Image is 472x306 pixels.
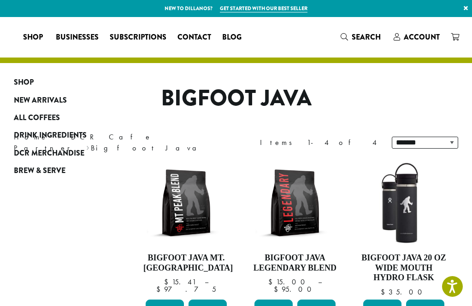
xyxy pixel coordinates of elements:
span: $ [156,284,164,294]
a: Search [335,29,388,45]
span: – [318,277,322,287]
a: Bigfoot Java 20 oz Wide Mouth Hydro Flask $35.00 [361,160,447,296]
span: Brew & Serve [14,165,65,177]
span: Account [404,32,440,42]
img: BFJ_Legendary_12oz-300x300.png [252,160,338,246]
bdi: 15.00 [268,277,309,287]
bdi: 97.75 [156,284,216,294]
a: Shop [14,74,104,91]
span: $ [164,277,172,287]
a: Drink Ingredients [14,127,104,144]
a: DCR Merchandise [14,144,104,162]
a: Get started with our best seller [220,5,307,12]
a: New Arrivals [14,91,104,109]
span: $ [381,287,389,297]
a: Shop [18,30,50,45]
span: Shop [14,77,34,88]
span: Shop [23,32,43,43]
span: New Arrivals [14,95,67,106]
span: Search [352,32,381,42]
div: Items 1-4 of 4 [260,137,378,148]
bdi: 95.00 [274,284,316,294]
bdi: 35.00 [381,287,426,297]
h1: Bigfoot Java [7,85,465,112]
span: DCR Merchandise [14,148,84,159]
a: All Coffees [14,109,104,127]
span: $ [274,284,282,294]
span: Contact [177,32,211,43]
bdi: 15.41 [164,277,196,287]
h4: Bigfoot Java Legendary Blend [252,253,338,273]
span: Blog [222,32,242,43]
a: Bigfoot Java Mt. [GEOGRAPHIC_DATA] [143,160,229,296]
span: $ [268,277,276,287]
span: – [205,277,208,287]
nav: Breadcrumb [14,132,222,154]
h4: Bigfoot Java Mt. [GEOGRAPHIC_DATA] [143,253,229,273]
img: BFJ_MtPeak_12oz-300x300.png [143,160,229,246]
h4: Bigfoot Java 20 oz Wide Mouth Hydro Flask [361,253,447,283]
span: Subscriptions [110,32,166,43]
a: Brew & Serve [14,162,104,179]
img: LO2867-BFJ-Hydro-Flask-20oz-WM-wFlex-Sip-Lid-Black-300x300.jpg [361,160,447,246]
span: Drink Ingredients [14,130,87,141]
span: Businesses [56,32,99,43]
span: All Coffees [14,112,60,124]
a: Bigfoot Java Legendary Blend [252,160,338,296]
